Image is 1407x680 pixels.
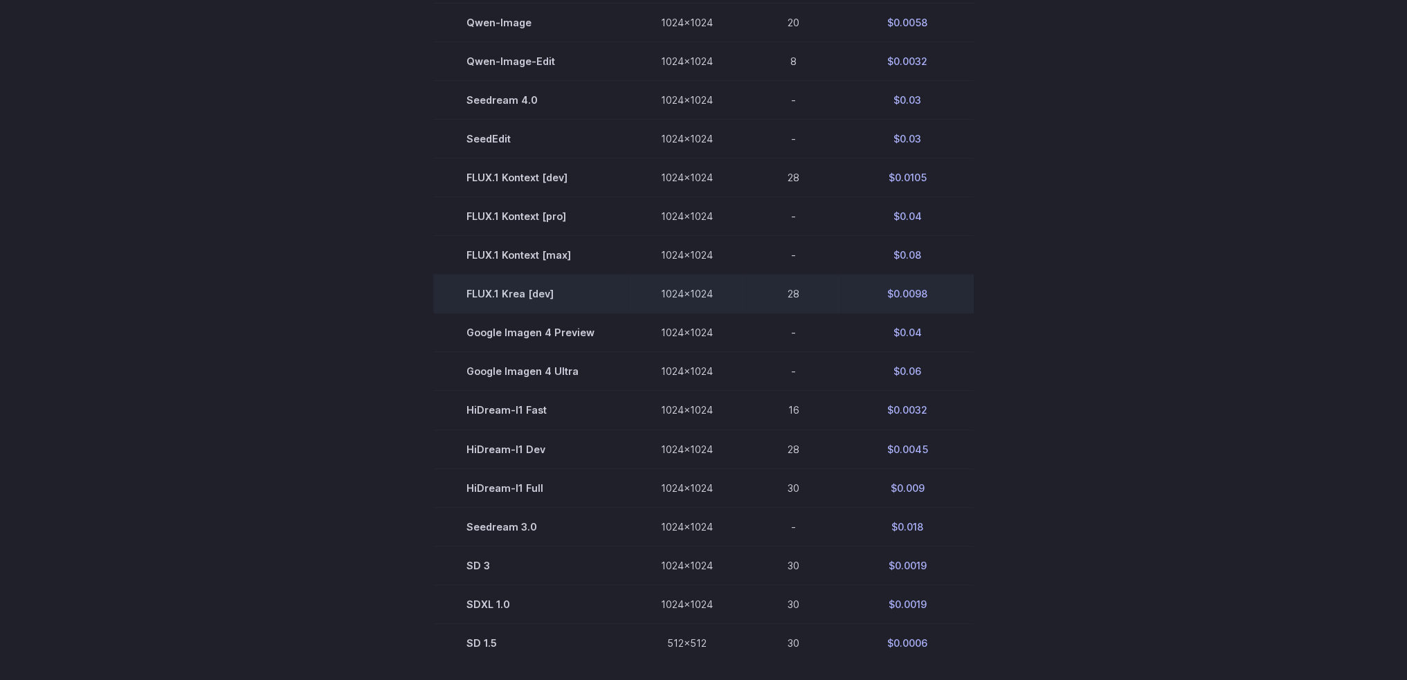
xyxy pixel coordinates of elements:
td: HiDream-I1 Dev [433,430,628,468]
td: $0.0105 [841,158,974,197]
td: 1024x1024 [628,197,746,236]
td: 1024x1024 [628,275,746,313]
td: $0.0006 [841,623,974,662]
td: - [746,352,841,391]
td: Qwen-Image-Edit [433,42,628,81]
td: - [746,507,841,546]
td: HiDream-I1 Full [433,468,628,507]
td: 1024x1024 [628,352,746,391]
td: Google Imagen 4 Preview [433,313,628,352]
td: 1024x1024 [628,3,746,42]
td: $0.03 [841,81,974,120]
td: 1024x1024 [628,391,746,430]
td: 28 [746,430,841,468]
td: Seedream 4.0 [433,81,628,120]
td: SeedEdit [433,120,628,158]
td: 1024x1024 [628,546,746,585]
td: 1024x1024 [628,81,746,120]
td: 30 [746,623,841,662]
td: 1024x1024 [628,236,746,275]
td: 1024x1024 [628,313,746,352]
td: SD 1.5 [433,623,628,662]
td: 30 [746,468,841,507]
td: 8 [746,42,841,81]
td: $0.0098 [841,275,974,313]
td: FLUX.1 Kontext [pro] [433,197,628,236]
td: $0.04 [841,197,974,236]
td: $0.0045 [841,430,974,468]
td: 1024x1024 [628,507,746,546]
td: $0.0032 [841,42,974,81]
td: FLUX.1 Kontext [max] [433,236,628,275]
td: Seedream 3.0 [433,507,628,546]
td: 28 [746,158,841,197]
td: 20 [746,3,841,42]
td: $0.018 [841,507,974,546]
td: 1024x1024 [628,585,746,623]
td: 16 [746,391,841,430]
td: FLUX.1 Krea [dev] [433,275,628,313]
td: - [746,81,841,120]
td: SDXL 1.0 [433,585,628,623]
td: $0.0058 [841,3,974,42]
td: - [746,313,841,352]
td: Google Imagen 4 Ultra [433,352,628,391]
td: 1024x1024 [628,158,746,197]
td: 512x512 [628,623,746,662]
td: 1024x1024 [628,42,746,81]
td: - [746,236,841,275]
td: - [746,120,841,158]
td: - [746,197,841,236]
td: 1024x1024 [628,468,746,507]
td: $0.009 [841,468,974,507]
td: $0.08 [841,236,974,275]
td: 1024x1024 [628,430,746,468]
td: 1024x1024 [628,120,746,158]
td: Qwen-Image [433,3,628,42]
td: $0.04 [841,313,974,352]
td: $0.06 [841,352,974,391]
td: $0.03 [841,120,974,158]
td: $0.0019 [841,546,974,585]
td: $0.0032 [841,391,974,430]
td: HiDream-I1 Fast [433,391,628,430]
td: 28 [746,275,841,313]
td: SD 3 [433,546,628,585]
td: $0.0019 [841,585,974,623]
td: 30 [746,585,841,623]
td: 30 [746,546,841,585]
td: FLUX.1 Kontext [dev] [433,158,628,197]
